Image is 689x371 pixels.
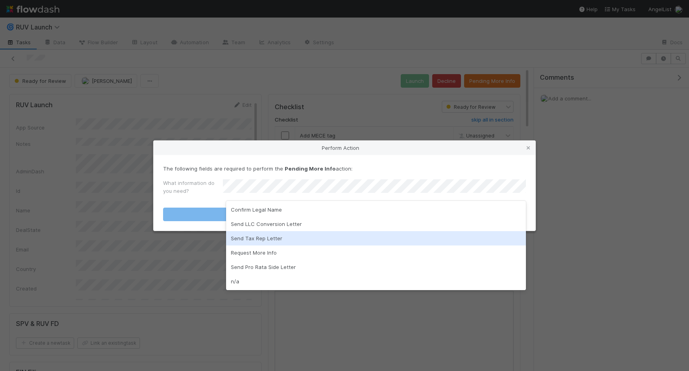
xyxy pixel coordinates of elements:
div: Send Tax Rep Letter [226,231,526,245]
strong: Pending More Info [285,165,336,172]
div: n/a [226,274,526,289]
div: Send LLC Conversion Letter [226,217,526,231]
div: Request More Info [226,245,526,260]
p: The following fields are required to perform the action: [163,165,526,173]
button: Pending More Info [163,208,526,221]
div: Send Pro Rata Side Letter [226,260,526,274]
div: Confirm Legal Name [226,202,526,217]
label: What information do you need? [163,179,223,195]
div: Perform Action [154,141,535,155]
